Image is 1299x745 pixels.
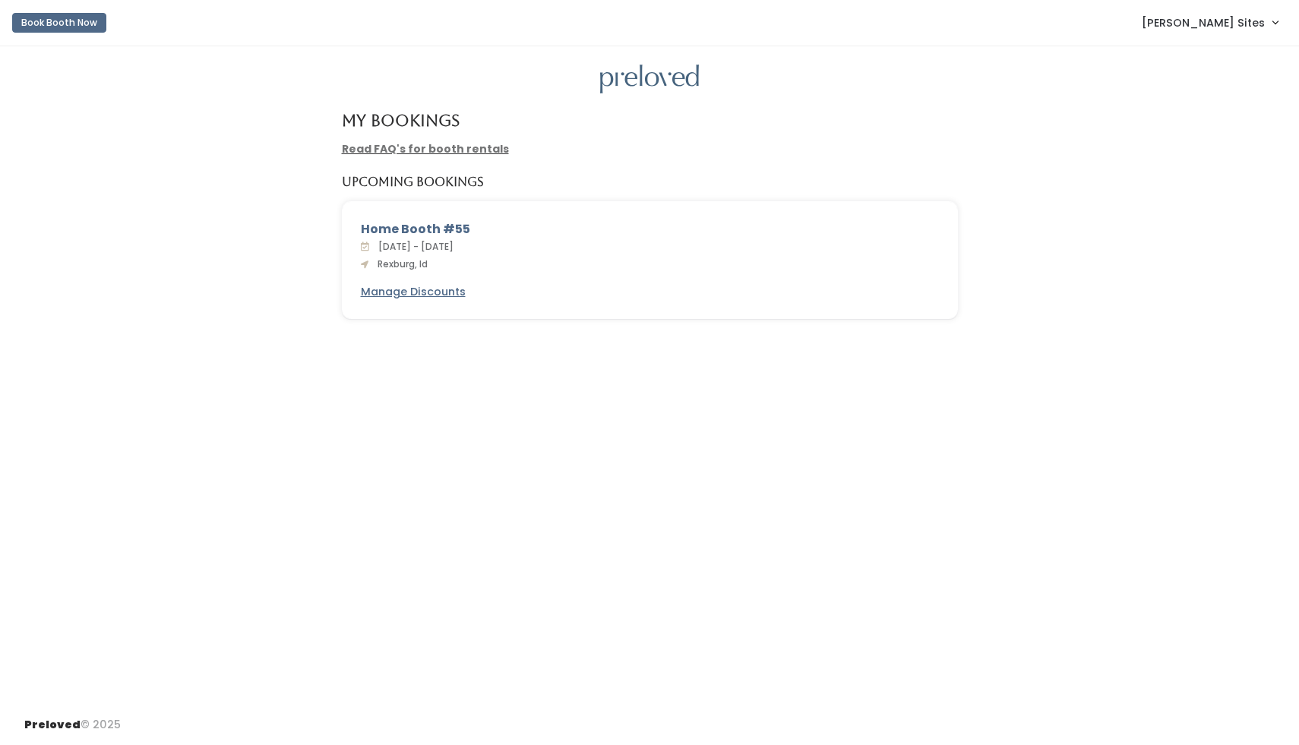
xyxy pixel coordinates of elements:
[342,141,509,156] a: Read FAQ's for booth rentals
[342,112,460,129] h4: My Bookings
[361,284,466,299] u: Manage Discounts
[1142,14,1265,31] span: [PERSON_NAME] Sites
[12,13,106,33] button: Book Booth Now
[24,705,121,733] div: © 2025
[361,220,939,238] div: Home Booth #55
[24,717,81,732] span: Preloved
[1127,6,1293,39] a: [PERSON_NAME] Sites
[372,240,454,253] span: [DATE] - [DATE]
[371,257,428,270] span: Rexburg, Id
[600,65,699,94] img: preloved logo
[12,6,106,39] a: Book Booth Now
[342,175,484,189] h5: Upcoming Bookings
[361,284,466,300] a: Manage Discounts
